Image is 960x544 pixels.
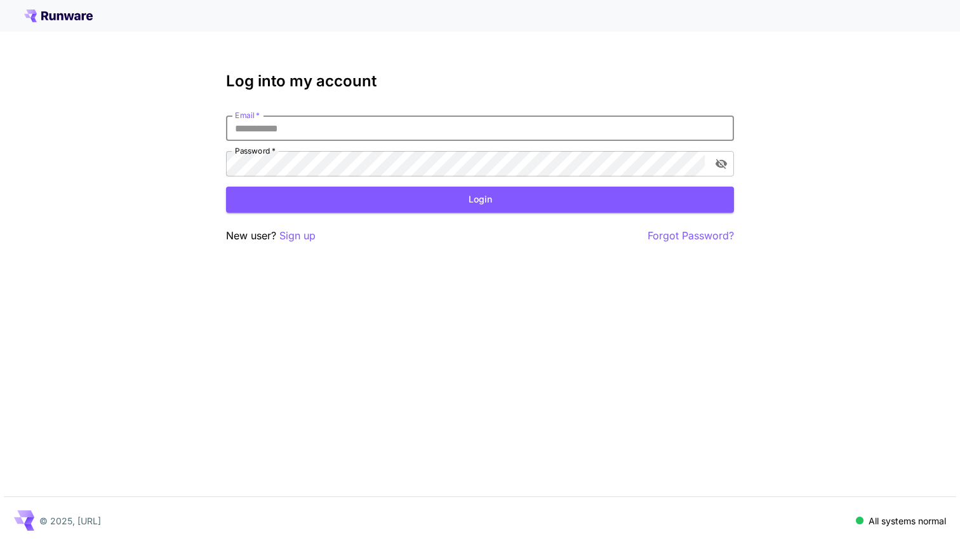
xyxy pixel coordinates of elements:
[648,228,734,244] button: Forgot Password?
[235,145,276,156] label: Password
[869,514,946,527] p: All systems normal
[279,228,316,244] button: Sign up
[226,187,734,213] button: Login
[226,72,734,90] h3: Log into my account
[710,152,733,175] button: toggle password visibility
[235,110,260,121] label: Email
[39,514,101,527] p: © 2025, [URL]
[226,228,316,244] p: New user?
